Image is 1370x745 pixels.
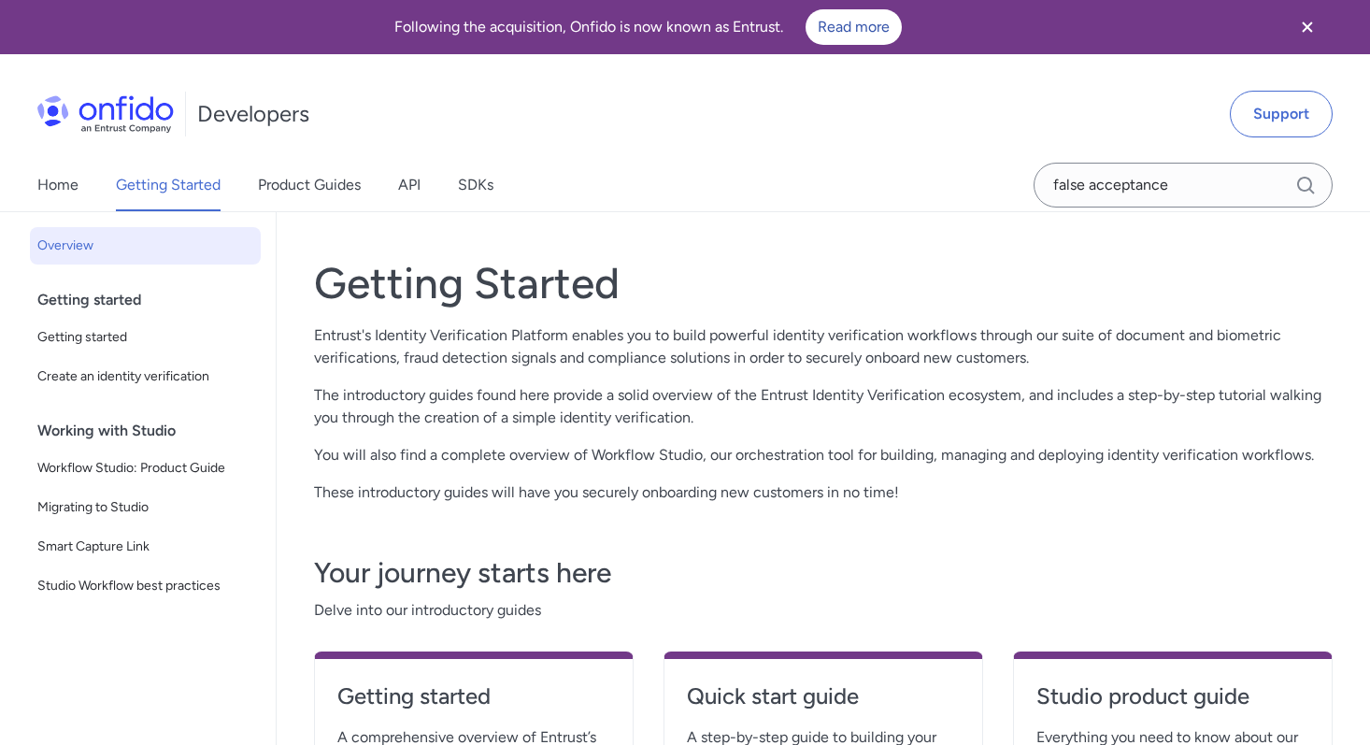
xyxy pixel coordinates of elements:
[258,159,361,211] a: Product Guides
[197,99,309,129] h1: Developers
[37,575,253,597] span: Studio Workflow best practices
[30,567,261,605] a: Studio Workflow best practices
[458,159,493,211] a: SDKs
[1036,681,1309,711] h4: Studio product guide
[314,444,1333,466] p: You will also find a complete overview of Workflow Studio, our orchestration tool for building, m...
[314,257,1333,309] h1: Getting Started
[1034,163,1333,208] input: Onfido search input field
[30,489,261,526] a: Migrating to Studio
[37,159,78,211] a: Home
[37,365,253,388] span: Create an identity verification
[314,554,1333,592] h3: Your journey starts here
[37,412,268,450] div: Working with Studio
[116,159,221,211] a: Getting Started
[687,681,960,726] a: Quick start guide
[37,326,253,349] span: Getting started
[30,319,261,356] a: Getting started
[30,450,261,487] a: Workflow Studio: Product Guide
[22,9,1273,45] div: Following the acquisition, Onfido is now known as Entrust.
[314,599,1333,622] span: Delve into our introductory guides
[37,281,268,319] div: Getting started
[314,384,1333,429] p: The introductory guides found here provide a solid overview of the Entrust Identity Verification ...
[37,95,174,133] img: Onfido Logo
[37,235,253,257] span: Overview
[1273,4,1342,50] button: Close banner
[37,496,253,519] span: Migrating to Studio
[37,536,253,558] span: Smart Capture Link
[37,457,253,480] span: Workflow Studio: Product Guide
[1036,681,1309,726] a: Studio product guide
[1230,91,1333,137] a: Support
[30,528,261,566] a: Smart Capture Link
[687,681,960,711] h4: Quick start guide
[314,481,1333,504] p: These introductory guides will have you securely onboarding new customers in no time!
[30,227,261,265] a: Overview
[30,358,261,395] a: Create an identity verification
[398,159,421,211] a: API
[806,9,902,45] a: Read more
[1296,16,1319,38] svg: Close banner
[337,681,610,726] a: Getting started
[337,681,610,711] h4: Getting started
[314,324,1333,369] p: Entrust's Identity Verification Platform enables you to build powerful identity verification work...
